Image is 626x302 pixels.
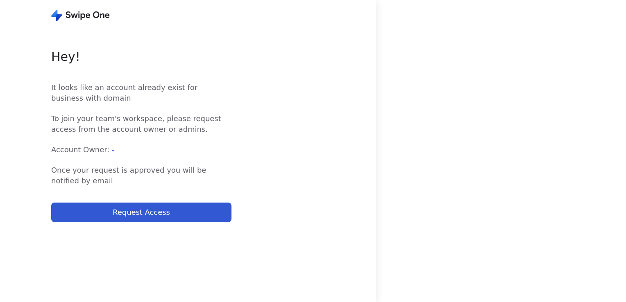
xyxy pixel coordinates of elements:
span: It looks like an account already exist for business with domain [51,82,231,104]
span: Account Owner: [51,144,231,155]
span: Once your request is approved you will be notified by email [51,165,231,186]
span: Hey ! [51,47,231,66]
button: Request Access [51,203,231,222]
span: To join your team's workspace, please request access from the account owner or admins. [51,113,231,135]
span: - [112,145,114,154]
